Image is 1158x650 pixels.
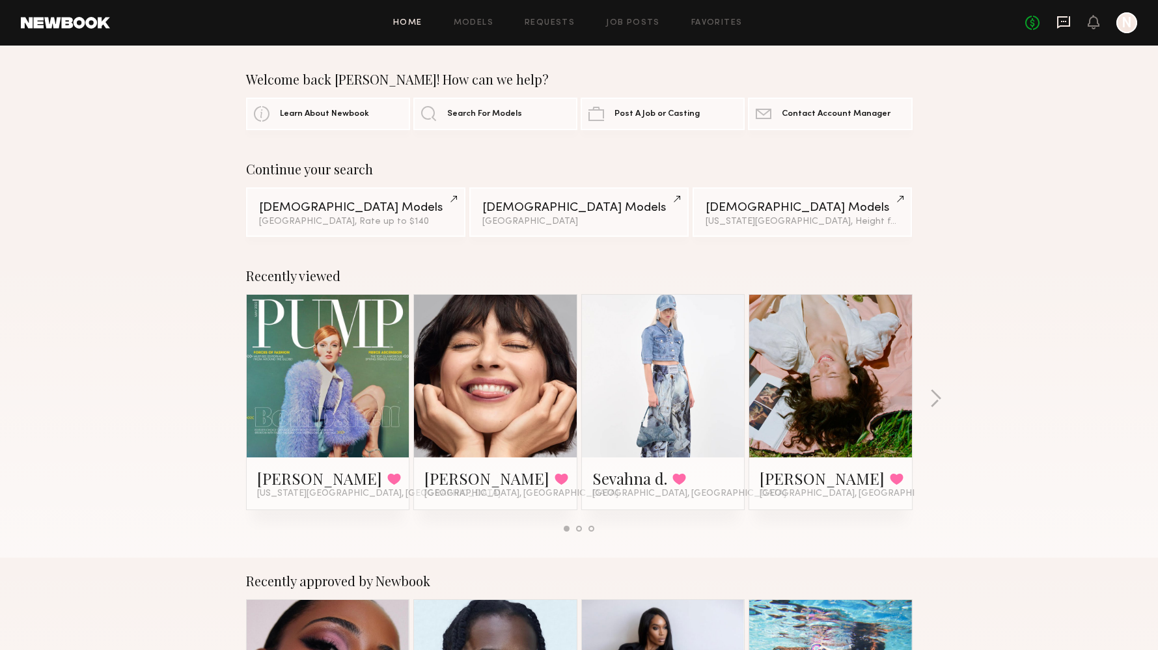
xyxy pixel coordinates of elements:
[581,98,745,130] a: Post A Job or Casting
[782,110,890,118] span: Contact Account Manager
[706,217,899,226] div: [US_STATE][GEOGRAPHIC_DATA], Height from 5'9"
[259,217,452,226] div: [GEOGRAPHIC_DATA], Rate up to $140
[748,98,912,130] a: Contact Account Manager
[469,187,689,237] a: [DEMOGRAPHIC_DATA] Models[GEOGRAPHIC_DATA]
[257,489,501,499] span: [US_STATE][GEOGRAPHIC_DATA], [GEOGRAPHIC_DATA]
[413,98,577,130] a: Search For Models
[246,98,410,130] a: Learn About Newbook
[424,468,549,489] a: [PERSON_NAME]
[606,19,660,27] a: Job Posts
[614,110,700,118] span: Post A Job or Casting
[693,187,912,237] a: [DEMOGRAPHIC_DATA] Models[US_STATE][GEOGRAPHIC_DATA], Height from 5'9"
[393,19,422,27] a: Home
[246,187,465,237] a: [DEMOGRAPHIC_DATA] Models[GEOGRAPHIC_DATA], Rate up to $140
[592,489,786,499] span: [GEOGRAPHIC_DATA], [GEOGRAPHIC_DATA]
[592,468,667,489] a: Sevahna d.
[454,19,493,27] a: Models
[482,202,676,214] div: [DEMOGRAPHIC_DATA] Models
[257,468,382,489] a: [PERSON_NAME]
[246,161,913,177] div: Continue your search
[760,489,954,499] span: [GEOGRAPHIC_DATA], [GEOGRAPHIC_DATA]
[706,202,899,214] div: [DEMOGRAPHIC_DATA] Models
[259,202,452,214] div: [DEMOGRAPHIC_DATA] Models
[246,72,913,87] div: Welcome back [PERSON_NAME]! How can we help?
[246,573,913,589] div: Recently approved by Newbook
[482,217,676,226] div: [GEOGRAPHIC_DATA]
[760,468,885,489] a: [PERSON_NAME]
[447,110,522,118] span: Search For Models
[246,268,913,284] div: Recently viewed
[1116,12,1137,33] a: N
[424,489,618,499] span: [GEOGRAPHIC_DATA], [GEOGRAPHIC_DATA]
[280,110,369,118] span: Learn About Newbook
[691,19,743,27] a: Favorites
[525,19,575,27] a: Requests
